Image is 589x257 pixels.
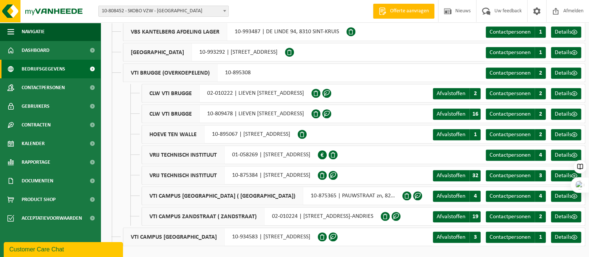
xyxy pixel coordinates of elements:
[373,4,434,19] a: Offerte aanvragen
[551,170,581,181] a: Details
[437,91,465,97] span: Afvalstoffen
[22,134,45,153] span: Kalender
[433,170,481,181] a: Afvalstoffen 32
[551,232,581,243] a: Details
[22,41,50,60] span: Dashboard
[123,43,285,62] div: 10-993292 | [STREET_ADDRESS]
[22,22,45,41] span: Navigatie
[555,193,571,199] span: Details
[469,88,481,99] span: 2
[4,241,124,257] iframe: chat widget
[551,150,581,161] a: Details
[551,68,581,79] a: Details
[486,170,546,181] a: Contactpersonen 3
[433,109,481,120] a: Afvalstoffen 16
[469,129,481,140] span: 1
[98,6,229,17] span: 10-808452 - SKOBO VZW - BRUGGE
[22,190,56,209] span: Product Shop
[490,173,531,179] span: Contactpersonen
[490,91,531,97] span: Contactpersonen
[486,232,546,243] a: Contactpersonen 1
[123,22,346,41] div: 10-993487 | DE LINDE 94, 8310 SINT-KRUIS
[486,191,546,202] a: Contactpersonen 4
[123,64,218,82] span: VTI BRUGGE (OVERKOEPELEND)
[437,234,465,240] span: Afvalstoffen
[142,146,225,164] span: VRIJ TECHNISCH INSTITUUT
[142,84,311,103] div: 02-010222 | LIEVEN [STREET_ADDRESS]
[142,207,381,226] div: 02-010224 | [STREET_ADDRESS]-ANDRIES
[555,214,571,220] span: Details
[535,88,546,99] span: 2
[555,111,571,117] span: Details
[123,228,318,246] div: 10-934583 | [STREET_ADDRESS]
[490,111,531,117] span: Contactpersonen
[555,50,571,56] span: Details
[22,209,82,228] span: Acceptatievoorwaarden
[469,170,481,181] span: 32
[551,191,581,202] a: Details
[535,47,546,58] span: 1
[142,187,303,205] span: VTI CAMPUS [GEOGRAPHIC_DATA] ( [GEOGRAPHIC_DATA])
[535,109,546,120] span: 2
[469,191,481,202] span: 4
[142,187,402,205] div: 10-875365 | PAUWSTRAAT zn, 8200 SINT-ANDRIES
[123,23,227,41] span: VBS KANTELBERG AFDELING LAGER
[490,50,531,56] span: Contactpersonen
[469,232,481,243] span: 3
[433,211,481,222] a: Afvalstoffen 19
[551,211,581,222] a: Details
[490,29,531,35] span: Contactpersonen
[551,109,581,120] a: Details
[433,129,481,140] a: Afvalstoffen 1
[433,191,481,202] a: Afvalstoffen 4
[22,60,65,78] span: Bedrijfsgegevens
[555,234,571,240] span: Details
[535,129,546,140] span: 2
[437,111,465,117] span: Afvalstoffen
[551,47,581,58] a: Details
[535,232,546,243] span: 1
[142,166,318,185] div: 10-875384 | [STREET_ADDRESS]
[22,153,50,172] span: Rapportage
[555,91,571,97] span: Details
[142,104,311,123] div: 10-809478 | LIEVEN [STREET_ADDRESS]
[142,84,200,102] span: CLW VTI BRUGGE
[490,214,531,220] span: Contactpersonen
[486,88,546,99] a: Contactpersonen 2
[486,129,546,140] a: Contactpersonen 2
[99,6,228,16] span: 10-808452 - SKOBO VZW - BRUGGE
[469,109,481,120] span: 16
[142,145,318,164] div: 01-058269 | [STREET_ADDRESS]
[123,63,258,82] div: 10-895308
[437,173,465,179] span: Afvalstoffen
[142,125,298,144] div: 10-895067 | [STREET_ADDRESS]
[551,26,581,38] a: Details
[551,88,581,99] a: Details
[490,193,531,199] span: Contactpersonen
[486,68,546,79] a: Contactpersonen 2
[535,191,546,202] span: 4
[535,68,546,79] span: 2
[22,172,53,190] span: Documenten
[437,132,465,138] span: Afvalstoffen
[486,109,546,120] a: Contactpersonen 2
[22,97,50,116] span: Gebruikers
[123,228,225,246] span: VTI CAMPUS [GEOGRAPHIC_DATA]
[469,211,481,222] span: 19
[555,132,571,138] span: Details
[535,26,546,38] span: 1
[535,211,546,222] span: 2
[123,43,192,61] span: [GEOGRAPHIC_DATA]
[555,173,571,179] span: Details
[142,125,205,143] span: HOEVE TEN WALLE
[437,214,465,220] span: Afvalstoffen
[433,88,481,99] a: Afvalstoffen 2
[22,78,65,97] span: Contactpersonen
[388,7,431,15] span: Offerte aanvragen
[555,70,571,76] span: Details
[437,193,465,199] span: Afvalstoffen
[486,47,546,58] a: Contactpersonen 1
[551,129,581,140] a: Details
[142,207,265,225] span: VTI CAMPUS ZANDSTRAAT ( ZANDSTRAAT)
